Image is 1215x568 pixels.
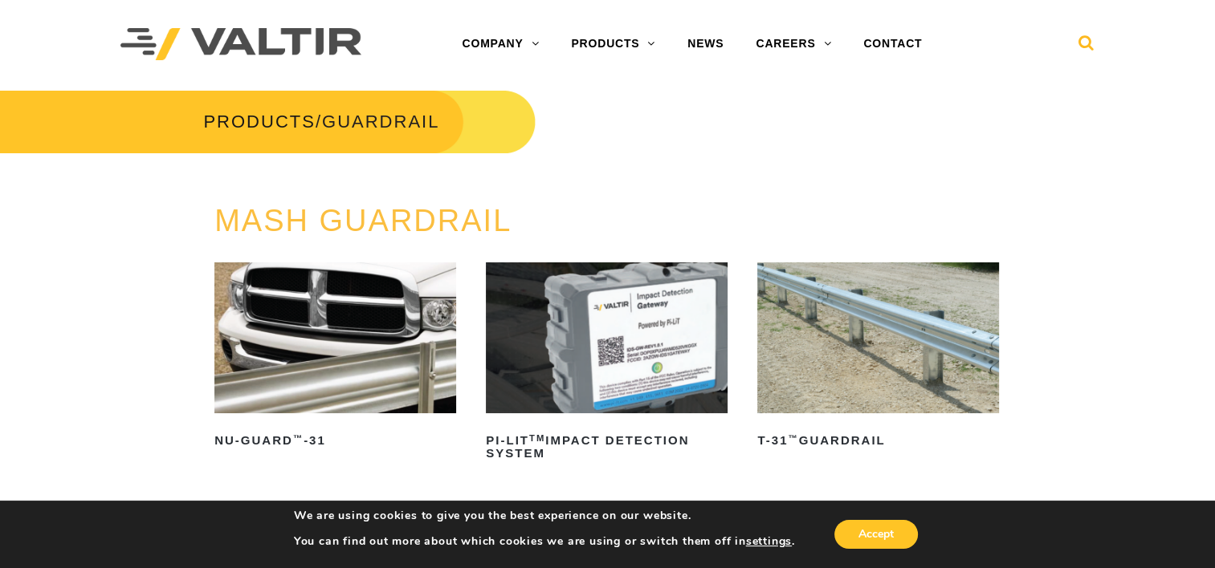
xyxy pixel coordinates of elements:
[834,520,918,549] button: Accept
[788,433,798,443] sup: ™
[294,534,795,549] p: You can find out more about which cookies we are using or switch them off in .
[757,262,999,453] a: T-31™Guardrail
[740,28,847,60] a: CAREERS
[486,428,728,466] h2: PI-LIT Impact Detection System
[214,262,456,453] a: NU-GUARD™-31
[529,433,545,443] sup: TM
[446,28,555,60] a: COMPANY
[555,28,671,60] a: PRODUCTS
[294,509,795,523] p: We are using cookies to give you the best experience on our website.
[322,112,439,132] span: GUARDRAIL
[203,112,315,132] a: PRODUCTS
[293,433,304,443] sup: ™
[214,428,456,453] h2: NU-GUARD -31
[671,28,740,60] a: NEWS
[214,204,512,237] a: MASH GUARDRAIL
[757,428,999,453] h2: T-31 Guardrail
[746,534,792,549] button: settings
[847,28,938,60] a: CONTACT
[486,262,728,466] a: PI-LITTMImpact Detection System
[120,28,361,61] img: Valtir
